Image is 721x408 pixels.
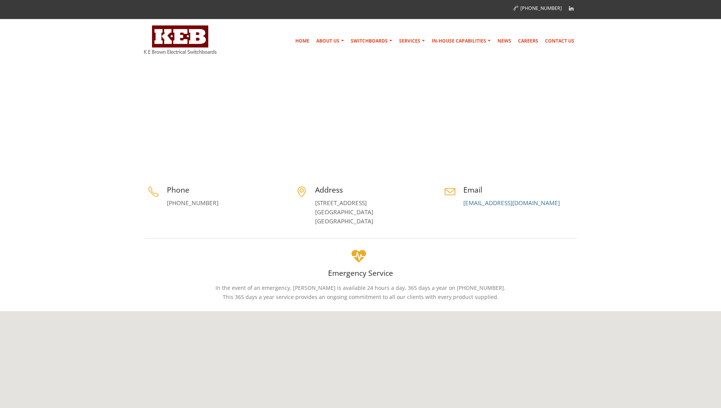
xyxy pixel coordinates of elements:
[463,199,560,207] a: [EMAIL_ADDRESS][DOMAIN_NAME]
[313,33,347,49] a: About Us
[542,33,577,49] a: Contact Us
[144,25,217,54] img: K E Brown Electrical Switchboards
[463,185,577,195] h4: Email
[429,33,494,49] a: In-house Capabilities
[315,185,429,195] h4: Address
[144,268,577,278] h4: Emergency Service
[542,133,575,142] li: Contact Us
[144,128,200,150] h1: Contact Us
[513,5,562,11] a: [PHONE_NUMBER]
[494,33,514,49] a: News
[167,199,219,207] a: [PHONE_NUMBER]
[526,134,540,140] a: Home
[566,3,577,14] a: Linkedin
[292,33,312,49] a: Home
[515,33,541,49] a: Careers
[144,283,577,302] p: In the event of an emergency, [PERSON_NAME] is available 24 hours a day, 365 days a year on [PHON...
[396,33,428,49] a: Services
[167,185,281,195] h4: Phone
[315,199,373,225] a: [STREET_ADDRESS][GEOGRAPHIC_DATA][GEOGRAPHIC_DATA]
[348,33,395,49] a: Switchboards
